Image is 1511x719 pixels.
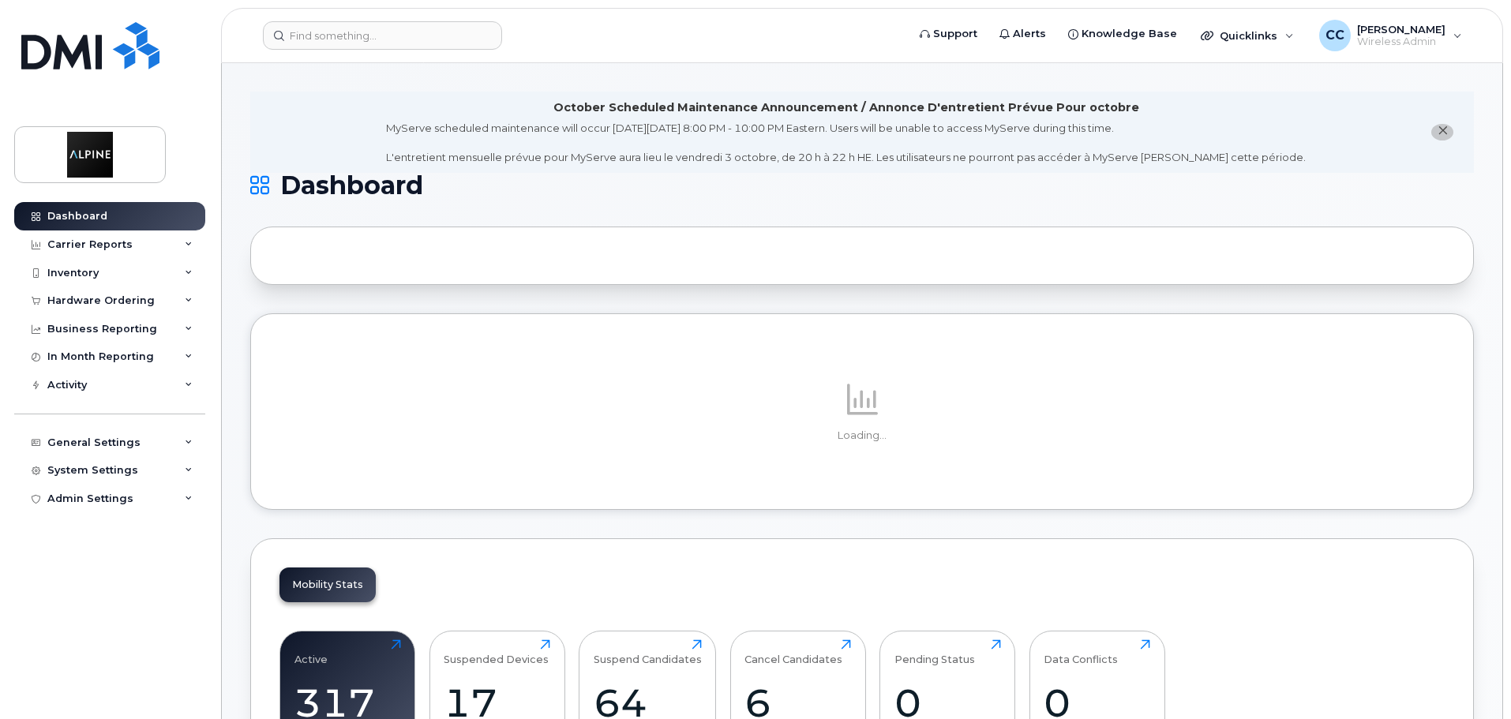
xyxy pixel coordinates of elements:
[386,121,1306,165] div: MyServe scheduled maintenance will occur [DATE][DATE] 8:00 PM - 10:00 PM Eastern. Users will be u...
[279,429,1445,443] p: Loading...
[744,639,842,665] div: Cancel Candidates
[1431,124,1453,140] button: close notification
[444,639,549,665] div: Suspended Devices
[553,99,1139,116] div: October Scheduled Maintenance Announcement / Annonce D'entretient Prévue Pour octobre
[1044,639,1118,665] div: Data Conflicts
[280,174,423,197] span: Dashboard
[294,639,328,665] div: Active
[594,639,702,665] div: Suspend Candidates
[894,639,975,665] div: Pending Status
